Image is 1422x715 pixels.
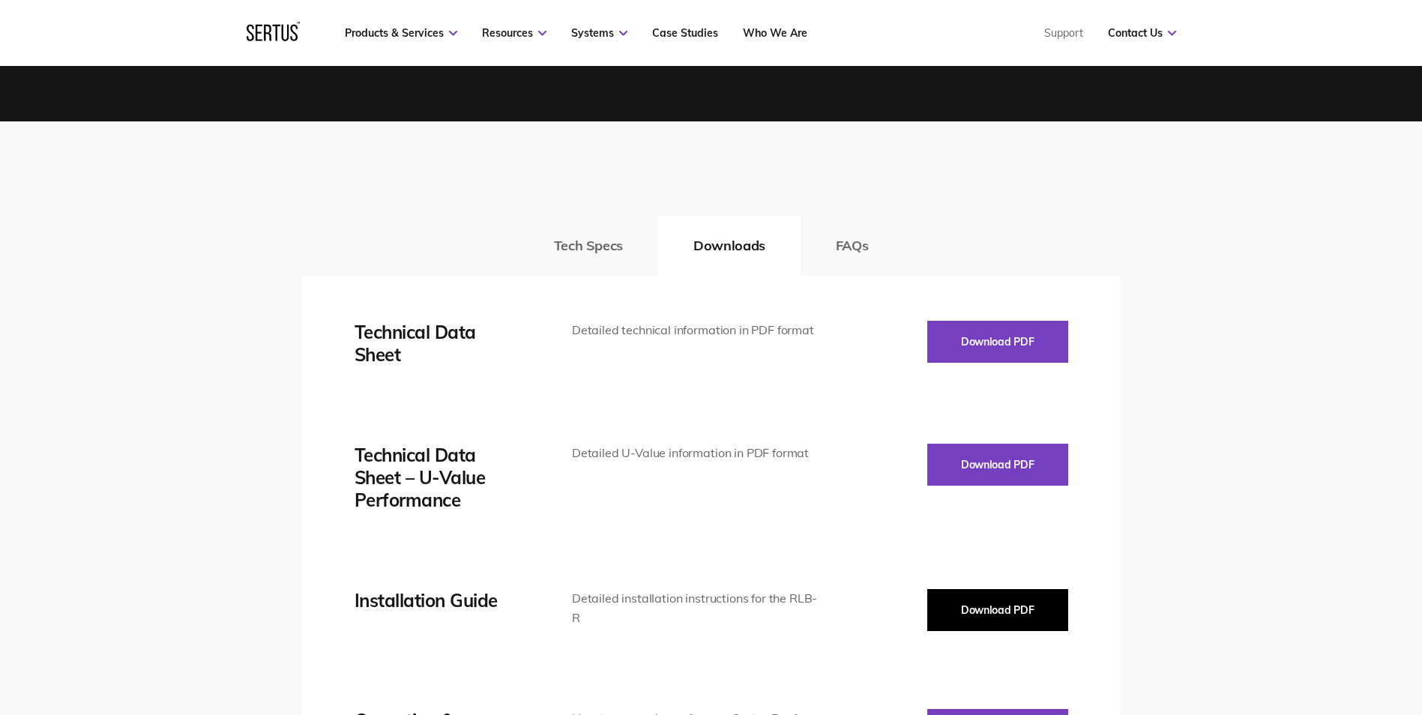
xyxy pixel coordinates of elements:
[652,26,718,40] a: Case Studies
[355,321,527,366] div: Technical Data Sheet
[1044,26,1083,40] a: Support
[927,321,1068,363] button: Download PDF
[571,26,627,40] a: Systems
[1108,26,1176,40] a: Contact Us
[355,444,527,511] div: Technical Data Sheet – U-Value Performance
[572,444,820,463] div: Detailed U-Value information in PDF format
[572,321,820,340] div: Detailed technical information in PDF format
[1347,643,1422,715] iframe: Chat Widget
[927,589,1068,631] button: Download PDF
[482,26,546,40] a: Resources
[355,589,527,612] div: Installation Guide
[743,26,807,40] a: Who We Are
[572,589,820,627] div: Detailed installation instructions for the RLB-R
[801,216,904,276] button: FAQs
[927,444,1068,486] button: Download PDF
[345,26,457,40] a: Products & Services
[519,216,658,276] button: Tech Specs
